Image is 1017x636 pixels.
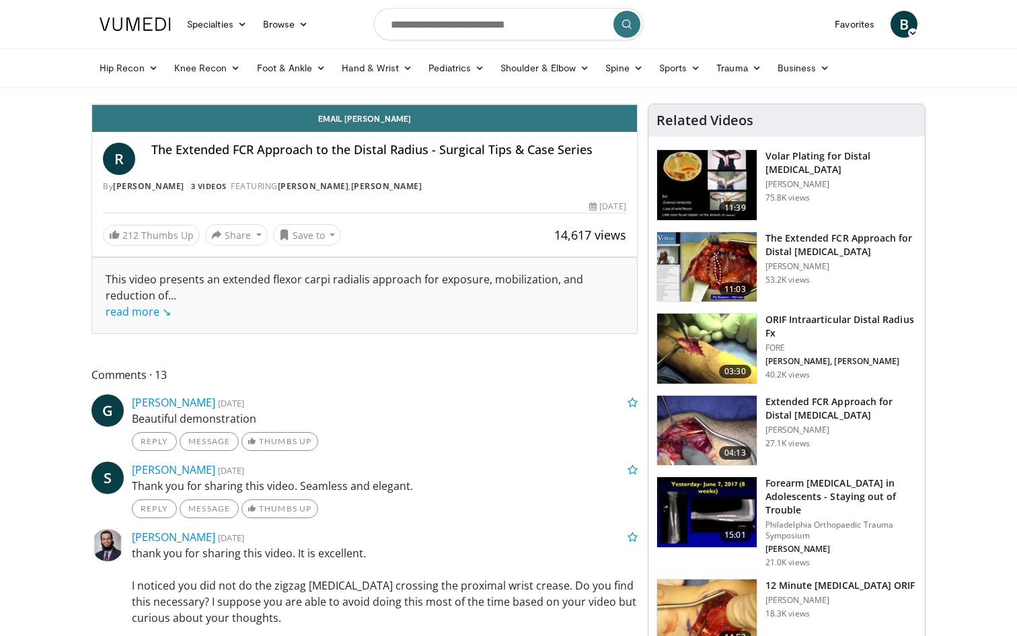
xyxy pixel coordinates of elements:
a: Reply [132,432,177,451]
p: FORE [765,343,917,353]
img: 25619031-145e-4c60-a054-82f5ddb5a1ab.150x105_q85_crop-smart_upscale.jpg [657,477,757,547]
p: 75.8K views [765,192,810,203]
p: [PERSON_NAME] [765,261,917,272]
button: Share [205,224,268,246]
h4: The Extended FCR Approach to the Distal Radius - Surgical Tips & Case Series [151,143,626,157]
img: VuMedi Logo [100,17,171,31]
h3: Extended FCR Approach for Distal [MEDICAL_DATA] [765,395,917,422]
h3: 12 Minute [MEDICAL_DATA] ORIF [765,579,915,592]
a: Thumbs Up [241,432,317,451]
span: 15:01 [719,528,751,542]
small: [DATE] [218,397,244,409]
a: 15:01 Forearm [MEDICAL_DATA] in Adolescents - Staying out of Trouble Philadelphia Orthopaedic Tra... [656,476,917,568]
a: Sports [651,55,709,81]
img: _514ecLNcU81jt9H5hMDoxOjA4MTtFn1_1.150x105_q85_crop-smart_upscale.jpg [657,396,757,466]
span: 04:13 [719,446,751,460]
a: G [91,394,124,427]
a: R [103,143,135,175]
a: Pediatrics [420,55,492,81]
div: [DATE] [589,201,626,213]
small: [DATE] [218,532,244,544]
span: 212 [122,229,139,242]
a: 04:13 Extended FCR Approach for Distal [MEDICAL_DATA] [PERSON_NAME] 27.1K views [656,395,917,466]
a: 11:39 Volar Plating for Distal [MEDICAL_DATA] [PERSON_NAME] 75.8K views [656,149,917,221]
h3: ORIF Intraarticular Distal Radius Fx [765,313,917,340]
a: [PERSON_NAME] [132,395,215,410]
p: Thank you for sharing this video. Seamless and elegant. [132,478,638,494]
h3: Forearm [MEDICAL_DATA] in Adolescents - Staying out of Trouble [765,476,917,517]
img: 212608_0000_1.png.150x105_q85_crop-smart_upscale.jpg [657,314,757,384]
a: Email [PERSON_NAME] [92,105,637,132]
span: 14,617 views [554,227,626,243]
p: [PERSON_NAME] [765,595,915,606]
a: [PERSON_NAME] [132,530,215,544]
a: Shoulder & Elbow [492,55,597,81]
span: 11:03 [719,283,751,296]
p: 27.1K views [765,438,810,449]
p: 18.3K views [765,608,810,619]
img: Vumedi-_volar_plating_100006814_3.jpg.150x105_q85_crop-smart_upscale.jpg [657,150,757,220]
p: [PERSON_NAME] [765,425,917,435]
a: Spine [597,55,650,81]
a: Knee Recon [166,55,249,81]
a: Message [180,432,239,451]
span: 11:39 [719,201,751,215]
a: Favorites [827,11,882,38]
img: 275697_0002_1.png.150x105_q85_crop-smart_upscale.jpg [657,232,757,302]
p: [PERSON_NAME], [PERSON_NAME] [765,356,917,367]
h3: Volar Plating for Distal [MEDICAL_DATA] [765,149,917,176]
span: Comments 13 [91,366,638,384]
p: 40.2K views [765,369,810,380]
a: Hand & Wrist [334,55,420,81]
div: This video presents an extended flexor carpi radialis approach for exposure, mobilization, and re... [106,271,624,320]
h3: The Extended FCR Approach for Distal [MEDICAL_DATA] [765,232,917,258]
h4: Related Videos [656,112,753,129]
p: Beautiful demonstration [132,411,638,427]
p: Philadelphia Orthopaedic Trauma Symposium [765,520,917,541]
video-js: Video Player [92,104,637,105]
a: [PERSON_NAME] [351,180,422,192]
a: Hip Recon [91,55,166,81]
a: [PERSON_NAME] [278,180,349,192]
a: Reply [132,499,177,518]
a: [PERSON_NAME] [132,462,215,477]
a: S [91,462,124,494]
a: Browse [255,11,317,38]
a: 11:03 The Extended FCR Approach for Distal [MEDICAL_DATA] [PERSON_NAME] 53.2K views [656,232,917,303]
a: [PERSON_NAME] [113,180,184,192]
p: 21.0K views [765,557,810,568]
a: B [891,11,917,38]
a: 212 Thumbs Up [103,225,200,246]
span: 03:30 [719,365,751,378]
button: Save to [273,224,342,246]
a: read more ↘ [106,304,171,319]
a: Message [180,499,239,518]
p: [PERSON_NAME] [765,544,917,555]
input: Search topics, interventions [374,8,643,40]
div: By FEATURING , [103,180,626,192]
a: Thumbs Up [241,499,317,518]
img: Avatar [91,529,124,561]
a: Foot & Ankle [249,55,334,81]
small: [DATE] [218,464,244,476]
p: [PERSON_NAME] [765,179,917,190]
a: Trauma [708,55,769,81]
a: 3 Videos [186,180,231,192]
a: 03:30 ORIF Intraarticular Distal Radius Fx FORE [PERSON_NAME], [PERSON_NAME] 40.2K views [656,313,917,384]
a: Business [769,55,838,81]
p: 53.2K views [765,275,810,285]
a: Specialties [179,11,255,38]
